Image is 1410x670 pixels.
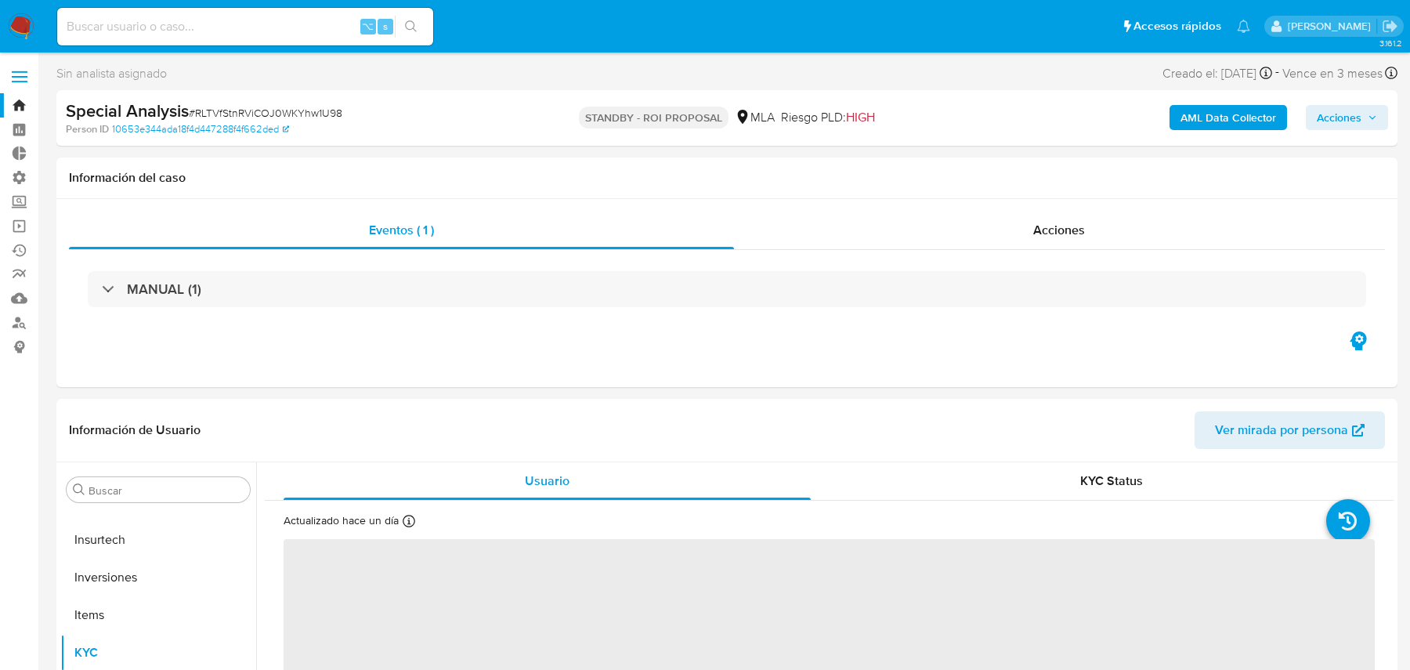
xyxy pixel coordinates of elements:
a: 10653e344ada18f4d447288f4f662ded [112,122,289,136]
button: Ver mirada por persona [1195,411,1385,449]
span: Vence en 3 meses [1282,65,1383,82]
span: Acciones [1317,105,1361,130]
b: Special Analysis [66,98,189,123]
span: HIGH [846,108,875,126]
button: AML Data Collector [1170,105,1287,130]
span: KYC Status [1080,472,1143,490]
input: Buscar [89,483,244,498]
button: Inversiones [60,559,256,596]
b: AML Data Collector [1180,105,1276,130]
h3: MANUAL (1) [127,281,201,298]
span: ⌥ [362,19,374,34]
p: juan.calo@mercadolibre.com [1288,19,1376,34]
div: Creado el: [DATE] [1162,63,1272,84]
span: Ver mirada por persona [1215,411,1348,449]
button: Insurtech [60,521,256,559]
a: Notificaciones [1237,20,1250,33]
h1: Información del caso [69,170,1385,186]
span: Accesos rápidos [1133,18,1221,34]
p: STANDBY - ROI PROPOSAL [579,107,728,129]
span: Acciones [1033,221,1085,239]
span: Riesgo PLD: [781,109,875,126]
button: search-icon [395,16,427,38]
b: Person ID [66,122,109,136]
a: Salir [1382,18,1398,34]
div: MLA [735,109,775,126]
span: # RLTVfStnRViCOJ0WKYhw1U98 [189,105,342,121]
h1: Información de Usuario [69,422,201,438]
button: Acciones [1306,105,1388,130]
span: Eventos ( 1 ) [369,221,434,239]
span: Usuario [525,472,569,490]
p: Actualizado hace un día [284,513,399,528]
span: - [1275,63,1279,84]
button: Buscar [73,483,85,496]
span: Sin analista asignado [56,65,167,82]
button: Items [60,596,256,634]
div: MANUAL (1) [88,271,1366,307]
input: Buscar usuario o caso... [57,16,433,37]
span: s [383,19,388,34]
